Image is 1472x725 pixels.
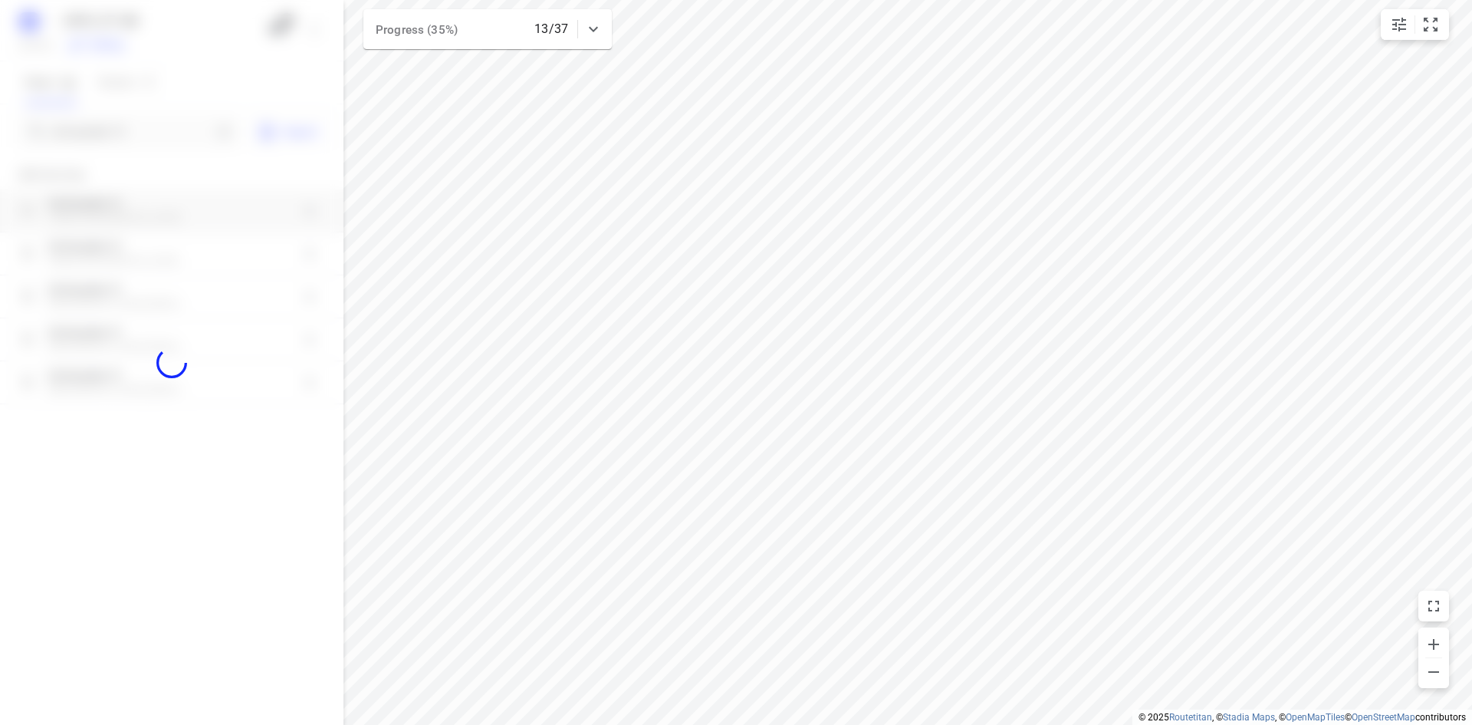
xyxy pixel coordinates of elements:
[1286,712,1345,723] a: OpenMapTiles
[1384,9,1414,40] button: Map settings
[376,23,458,37] span: Progress (35%)
[1415,9,1446,40] button: Fit zoom
[1169,712,1212,723] a: Routetitan
[534,20,568,38] p: 13/37
[363,9,612,49] div: Progress (35%)13/37
[1223,712,1275,723] a: Stadia Maps
[1381,9,1449,40] div: small contained button group
[1138,712,1466,723] li: © 2025 , © , © © contributors
[1352,712,1415,723] a: OpenStreetMap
